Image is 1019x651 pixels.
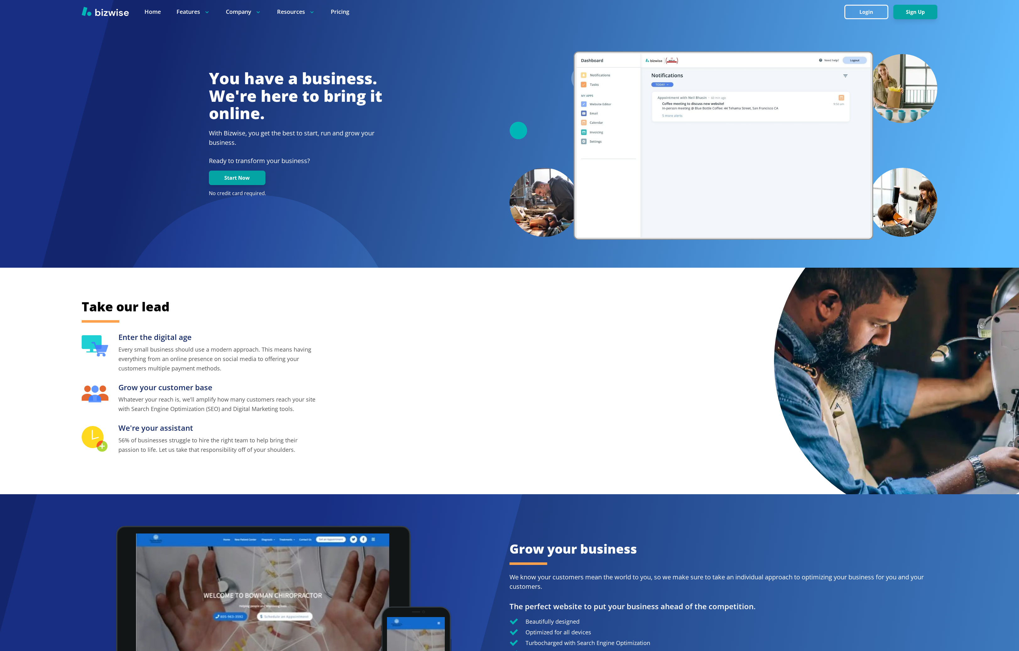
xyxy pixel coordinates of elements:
h3: We're your assistant [118,423,317,433]
h2: Grow your business [510,540,937,557]
button: Login [844,5,888,19]
p: 56% of businesses struggle to hire the right team to help bring their passion to life. Let us tak... [118,435,317,454]
a: Start Now [209,175,265,181]
a: Pricing [331,8,349,16]
img: Enter the digital age Icon [82,335,108,357]
p: No credit card required. [209,190,382,197]
img: Bizwise Logo [82,7,129,16]
p: Ready to transform your business? [209,156,382,166]
img: Check Icon [510,640,518,646]
p: We know your customers mean the world to you, so we make sure to take an individual approach to o... [510,572,937,591]
h2: Take our lead [82,298,553,315]
img: Check Icon [510,618,518,625]
h2: With Bizwise, you get the best to start, run and grow your business. [209,129,382,147]
a: Sign Up [893,9,937,15]
img: We're your assistant Icon [82,426,108,452]
h3: The perfect website to put your business ahead of the competition. [510,601,937,612]
p: Beautifully designed [526,617,580,626]
p: Company [226,8,261,16]
p: Every small business should use a modern approach. This means having everything from an online pr... [118,345,317,373]
h1: You have a business. We're here to bring it online. [209,70,382,122]
p: Turbocharged with Search Engine Optimization [526,638,650,648]
button: Start Now [209,171,265,185]
a: Login [844,9,893,15]
button: Sign Up [893,5,937,19]
p: Resources [277,8,315,16]
img: Check Icon [510,629,518,635]
h3: Enter the digital age [118,332,317,342]
a: Home [144,8,161,16]
p: Features [177,8,210,16]
img: Grow your customer base Icon [82,386,108,402]
p: Optimized for all devices [526,627,591,637]
h3: Grow your customer base [118,382,317,393]
p: Whatever your reach is, we'll amplify how many customers reach your site with Search Engine Optim... [118,395,317,413]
